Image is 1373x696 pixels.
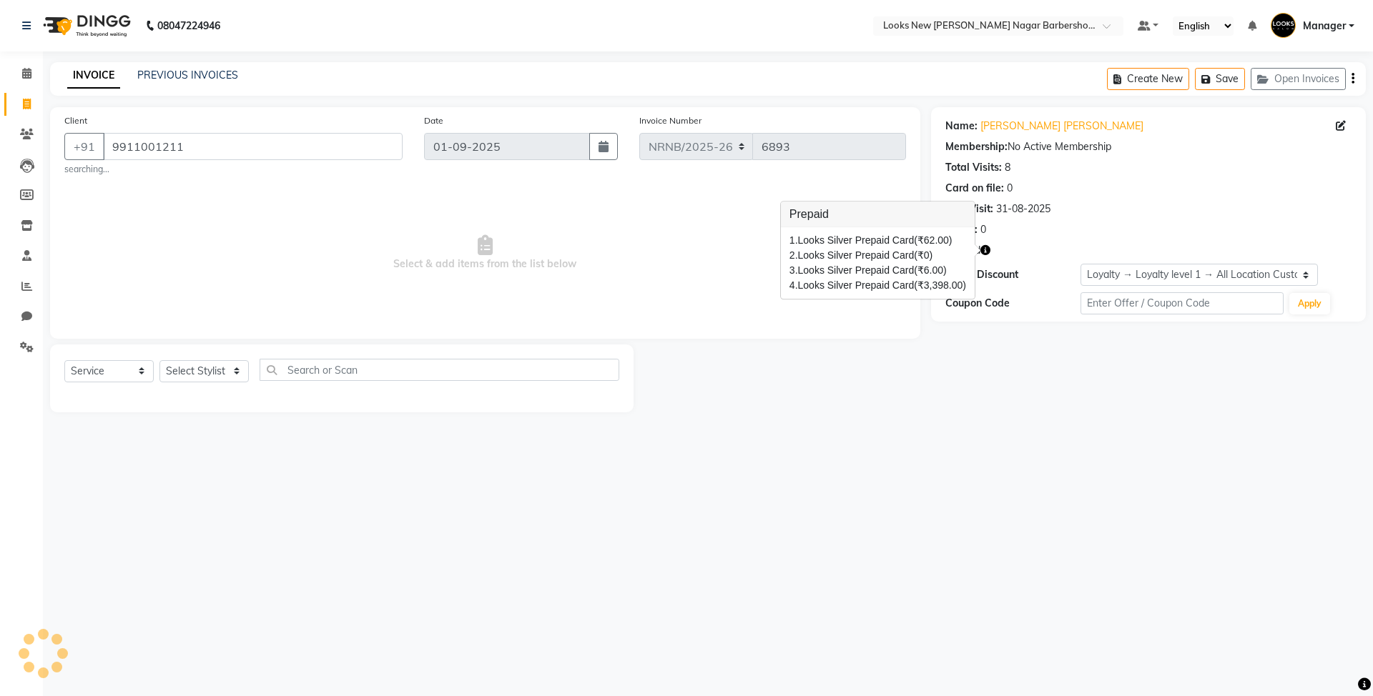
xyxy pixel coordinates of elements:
[945,296,1081,311] div: Coupon Code
[67,63,120,89] a: INVOICE
[789,235,798,247] span: 1.
[424,114,443,127] label: Date
[914,235,952,247] span: (₹62.00)
[996,202,1050,217] div: 31-08-2025
[1081,292,1284,314] input: Enter Offer / Coupon Code
[64,163,403,176] small: searching...
[157,6,220,46] b: 08047224946
[945,267,1081,282] div: Apply Discount
[64,133,104,160] button: +91
[945,160,1002,175] div: Total Visits:
[1007,181,1013,196] div: 0
[945,139,1352,154] div: No Active Membership
[1289,293,1330,314] button: Apply
[945,181,1004,196] div: Card on file:
[103,133,403,160] input: Search by Name/Mobile/Email/Code
[789,279,966,294] div: Looks Silver Prepaid Card
[64,114,87,127] label: Client
[137,69,238,81] a: PREVIOUS INVOICES
[781,202,975,227] h3: Prepaid
[945,139,1008,154] div: Membership:
[64,182,906,324] span: Select & add items from the list below
[639,114,702,127] label: Invoice Number
[789,249,966,264] div: Looks Silver Prepaid Card
[1271,13,1296,38] img: Manager
[260,359,619,381] input: Search or Scan
[945,119,978,134] div: Name:
[789,234,966,249] div: Looks Silver Prepaid Card
[1251,68,1346,90] button: Open Invoices
[789,250,798,262] span: 2.
[1195,68,1245,90] button: Save
[914,250,932,262] span: (₹0)
[36,6,134,46] img: logo
[1303,19,1346,34] span: Manager
[1107,68,1189,90] button: Create New
[1005,160,1010,175] div: 8
[914,280,966,292] span: (₹3,398.00)
[789,265,798,277] span: 3.
[980,222,986,237] div: 0
[789,264,966,279] div: Looks Silver Prepaid Card
[789,280,798,292] span: 4.
[980,119,1143,134] a: [PERSON_NAME] [PERSON_NAME]
[914,265,947,277] span: (₹6.00)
